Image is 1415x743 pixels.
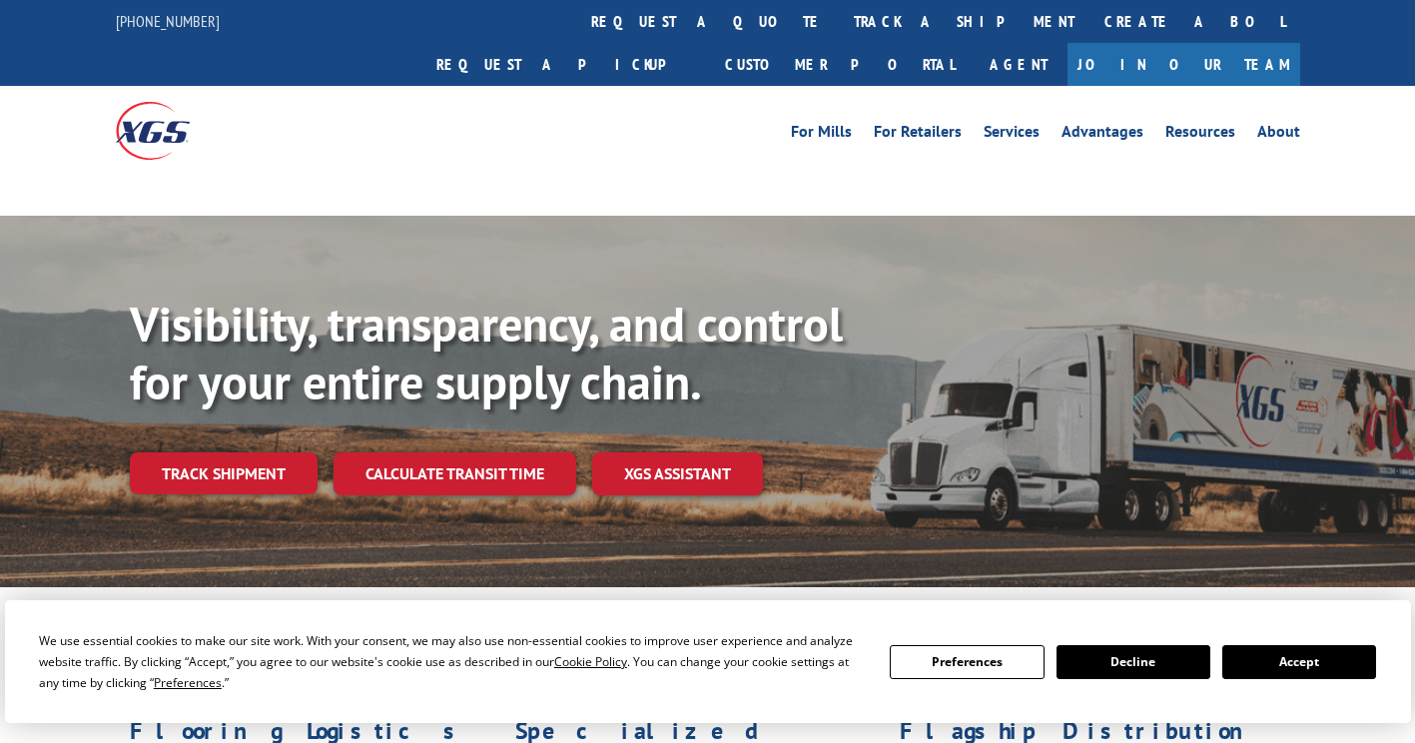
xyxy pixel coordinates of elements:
a: Services [984,124,1040,146]
a: Resources [1165,124,1235,146]
a: About [1257,124,1300,146]
a: XGS ASSISTANT [592,452,763,495]
span: Preferences [154,674,222,691]
div: Cookie Consent Prompt [5,600,1411,723]
a: Request a pickup [421,43,710,86]
b: Visibility, transparency, and control for your entire supply chain. [130,293,843,412]
a: Track shipment [130,452,318,494]
a: Agent [970,43,1067,86]
div: We use essential cookies to make our site work. With your consent, we may also use non-essential ... [39,630,866,693]
a: For Retailers [874,124,962,146]
button: Accept [1222,645,1376,679]
button: Decline [1057,645,1210,679]
a: For Mills [791,124,852,146]
span: Cookie Policy [554,653,627,670]
a: Customer Portal [710,43,970,86]
button: Preferences [890,645,1044,679]
a: Calculate transit time [334,452,576,495]
a: Join Our Team [1067,43,1300,86]
a: Advantages [1061,124,1143,146]
a: [PHONE_NUMBER] [116,11,220,31]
